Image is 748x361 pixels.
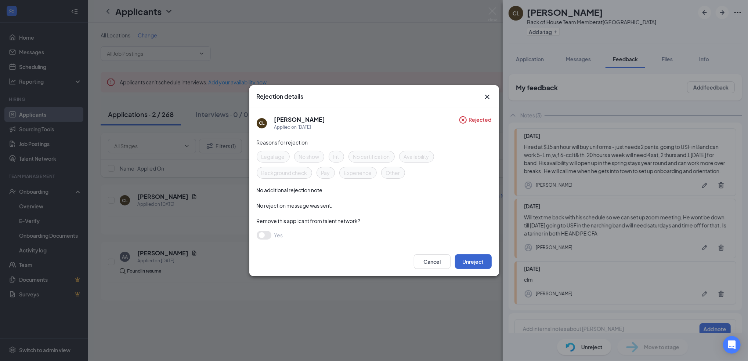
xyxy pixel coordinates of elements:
button: Cancel [414,254,451,269]
button: Unreject [455,254,492,269]
svg: Cross [483,92,492,101]
span: Remove this applicant from talent network? [257,218,361,224]
span: Pay [321,169,330,177]
div: Applied on [DATE] [274,124,325,131]
span: Experience [344,169,372,177]
span: Fit [333,153,339,161]
span: Other [386,169,400,177]
span: Background check [261,169,307,177]
span: Availability [404,153,429,161]
span: No rejection message was sent. [257,202,333,209]
h3: Rejection details [257,92,304,101]
span: No certification [353,153,390,161]
span: Rejected [469,116,492,131]
span: Legal age [261,153,285,161]
div: CL [259,120,264,126]
svg: CircleCross [459,116,467,124]
div: Open Intercom Messenger [723,336,741,354]
button: Close [483,92,492,101]
span: No show [299,153,319,161]
span: Yes [274,231,283,240]
span: Reasons for rejection [257,139,308,146]
h5: [PERSON_NAME] [274,116,325,124]
span: No additional rejection note. [257,187,324,193]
